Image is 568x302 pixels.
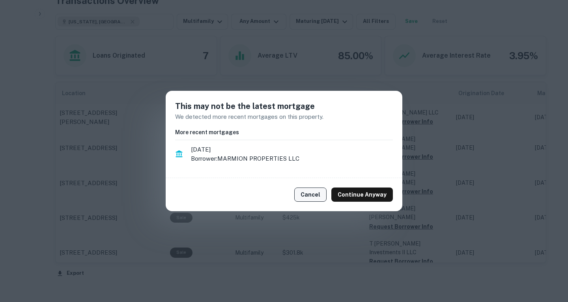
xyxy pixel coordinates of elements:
[529,239,568,277] iframe: Chat Widget
[191,154,393,163] p: Borrower: MARMION PROPERTIES LLC
[294,188,327,202] button: Cancel
[331,188,393,202] button: Continue Anyway
[175,112,393,122] p: We detected more recent mortgages on this property.
[175,128,393,137] h6: More recent mortgages
[191,145,393,154] span: [DATE]
[175,100,393,112] h5: This may not be the latest mortgage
